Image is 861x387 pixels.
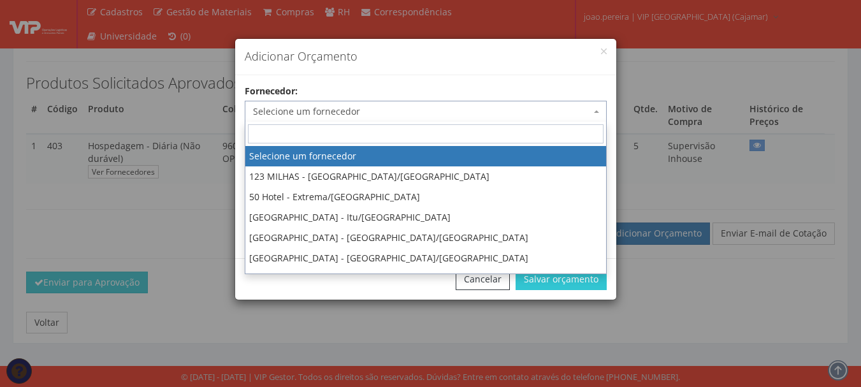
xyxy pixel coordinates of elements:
li: [GEOGRAPHIC_DATA] - [GEOGRAPHIC_DATA]/[GEOGRAPHIC_DATA] [245,248,606,268]
label: Fornecedor: [245,85,298,98]
li: Selecione um fornecedor [245,146,606,166]
h4: Adicionar Orçamento [245,48,607,65]
button: Cancelar [456,268,510,290]
span: Selecione um fornecedor [245,101,607,122]
span: Selecione um fornecedor [253,105,591,118]
li: [GEOGRAPHIC_DATA] - Itu/[GEOGRAPHIC_DATA] [245,207,606,228]
button: Salvar orçamento [516,268,607,290]
li: 50 Hotel - Extrema/[GEOGRAPHIC_DATA] [245,187,606,207]
li: [GEOGRAPHIC_DATA] - [GEOGRAPHIC_DATA]/[GEOGRAPHIC_DATA] [245,228,606,248]
li: App Hotelaria e Turismo Eireli - EPP - Manaus/AM [245,268,606,289]
li: 123 MILHAS - [GEOGRAPHIC_DATA]/[GEOGRAPHIC_DATA] [245,166,606,187]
